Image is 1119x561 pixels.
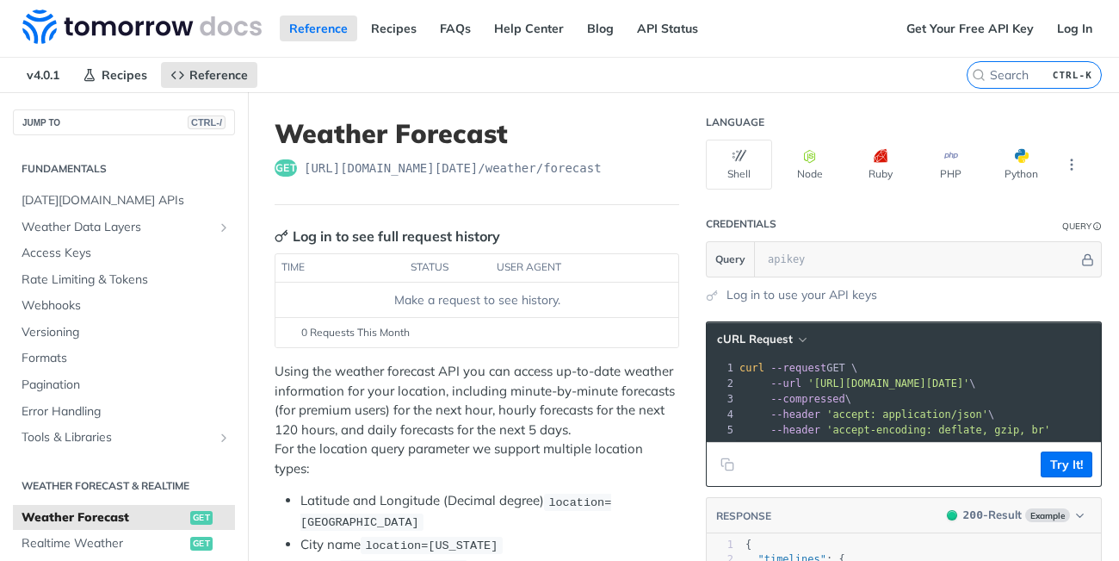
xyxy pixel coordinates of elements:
[491,254,644,282] th: user agent
[1062,220,1091,233] div: Query
[485,16,573,41] a: Help Center
[715,252,745,267] span: Query
[102,67,147,83] span: Recipes
[22,324,231,341] span: Versioning
[745,539,751,551] span: {
[13,240,235,266] a: Access Keys
[706,140,772,190] button: Shell
[362,16,426,41] a: Recipes
[13,505,235,531] a: Weather Forecastget
[1025,508,1070,522] span: Example
[918,140,984,190] button: PHP
[707,360,736,376] div: 1
[707,391,736,407] div: 3
[739,362,764,374] span: curl
[707,407,736,422] div: 4
[726,286,877,304] a: Log in to use your API keys
[17,62,69,88] span: v4.0.1
[1048,66,1097,84] kbd: CTRL-K
[963,507,1022,524] div: - Result
[22,271,231,289] span: Rate Limiting & Tokens
[770,377,801,390] span: --url
[13,372,235,398] a: Pagination
[189,67,248,83] span: Reference
[275,226,500,246] div: Log in to see full request history
[826,424,1050,436] span: 'accept-encoding: deflate, gzip, br'
[739,408,994,421] span: \
[300,535,679,555] li: City name
[826,408,988,421] span: 'accept: application/json'
[22,219,213,236] span: Weather Data Layers
[275,229,288,243] svg: Key
[22,350,231,367] span: Formats
[715,452,739,477] button: Copy to clipboard
[578,16,623,41] a: Blog
[1079,251,1097,268] button: Hide
[217,431,231,445] button: Show subpages for Tools & Libraries
[807,377,969,390] span: '[URL][DOMAIN_NAME][DATE]'
[770,424,820,436] span: --header
[707,538,733,552] div: 1
[73,62,157,88] a: Recipes
[707,422,736,438] div: 5
[13,425,235,451] a: Tools & LibrariesShow subpages for Tools & Libraries
[22,192,231,209] span: [DATE][DOMAIN_NAME] APIs
[13,478,235,494] h2: Weather Forecast & realtime
[13,399,235,425] a: Error Handling
[301,325,410,340] span: 0 Requests This Month
[770,393,845,405] span: --compressed
[13,188,235,214] a: [DATE][DOMAIN_NAME] APIs
[22,509,186,527] span: Weather Forecast
[628,16,708,41] a: API Status
[22,429,213,446] span: Tools & Libraries
[847,140,913,190] button: Ruby
[739,393,851,405] span: \
[405,254,491,282] th: status
[759,242,1079,277] input: apikey
[22,377,231,394] span: Pagination
[717,332,793,346] span: cURL Request
[365,539,498,552] span: location=[US_STATE]
[22,9,262,44] img: Tomorrow.io Weather API Docs
[1048,16,1102,41] a: Log In
[188,115,226,129] span: CTRL-/
[13,267,235,293] a: Rate Limiting & Tokens
[275,159,297,177] span: get
[300,491,679,532] li: Latitude and Longitude (Decimal degree)
[770,408,820,421] span: --header
[776,140,843,190] button: Node
[13,215,235,240] a: Weather Data LayersShow subpages for Weather Data Layers
[711,331,812,348] button: cURL Request
[13,109,235,135] button: JUMP TOCTRL-/
[190,537,213,551] span: get
[715,508,772,525] button: RESPONSE
[275,254,405,282] th: time
[217,221,231,234] button: Show subpages for Weather Data Layers
[13,161,235,177] h2: Fundamentals
[707,376,736,391] div: 2
[161,62,257,88] a: Reference
[963,508,983,521] span: 200
[1041,452,1092,477] button: Try It!
[938,507,1092,524] button: 200200-ResultExample
[972,68,986,82] svg: Search
[1064,157,1079,172] svg: More ellipsis
[770,362,826,374] span: --request
[706,217,776,231] div: Credentials
[275,118,679,149] h1: Weather Forecast
[275,362,679,478] p: Using the weather forecast API you can access up-to-date weather information for your location, i...
[300,496,611,528] span: location=[GEOGRAPHIC_DATA]
[897,16,1043,41] a: Get Your Free API Key
[1059,152,1085,178] button: More Languages
[707,242,755,277] button: Query
[22,297,231,315] span: Webhooks
[1062,220,1102,233] div: QueryInformation
[280,16,357,41] a: Reference
[988,140,1054,190] button: Python
[1093,222,1102,231] i: Information
[282,291,671,309] div: Make a request to see history.
[22,403,231,421] span: Error Handling
[304,159,602,177] span: https://api.tomorrow.io/v4/weather/forecast
[13,346,235,371] a: Formats
[190,511,213,525] span: get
